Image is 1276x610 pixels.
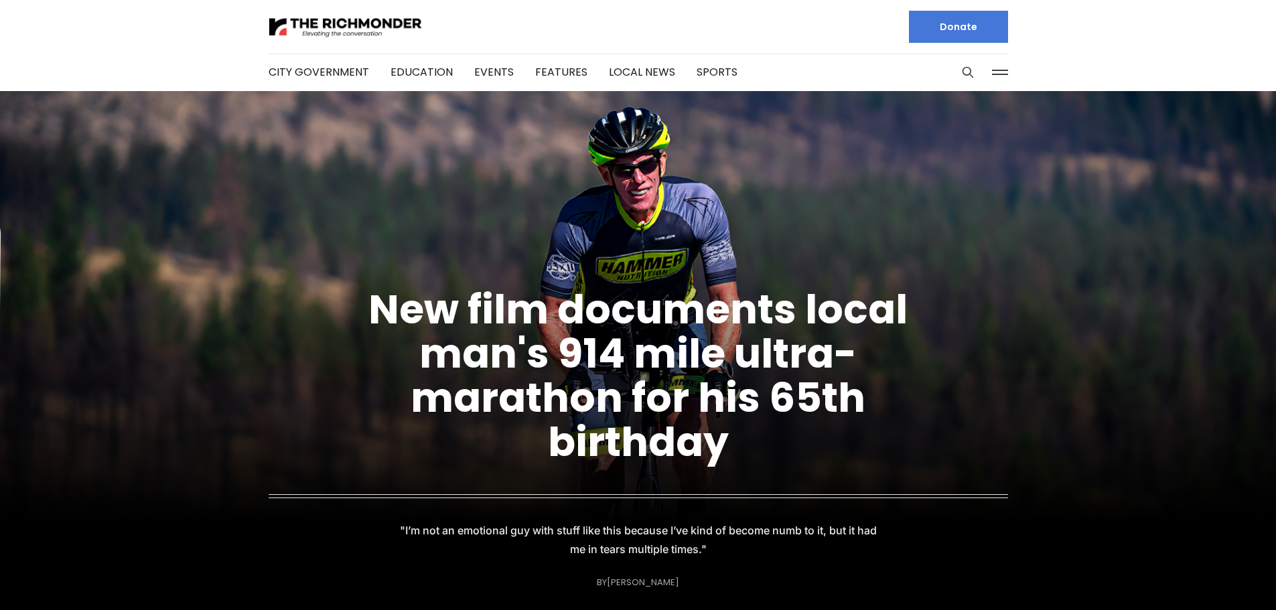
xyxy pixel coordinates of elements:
a: Local News [609,64,675,80]
a: Features [535,64,587,80]
a: New film documents local man's 914 mile ultra-marathon for his 65th birthday [368,281,908,470]
a: [PERSON_NAME] [607,576,679,589]
p: "I’m not an emotional guy with stuff like this because I’ve kind of become numb to it, but it had... [400,521,877,558]
button: Search this site [958,62,978,82]
img: The Richmonder [269,15,423,39]
a: Donate [909,11,1008,43]
a: Education [391,64,453,80]
a: City Government [269,64,369,80]
a: Events [474,64,514,80]
div: By [597,577,679,587]
a: Sports [697,64,737,80]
